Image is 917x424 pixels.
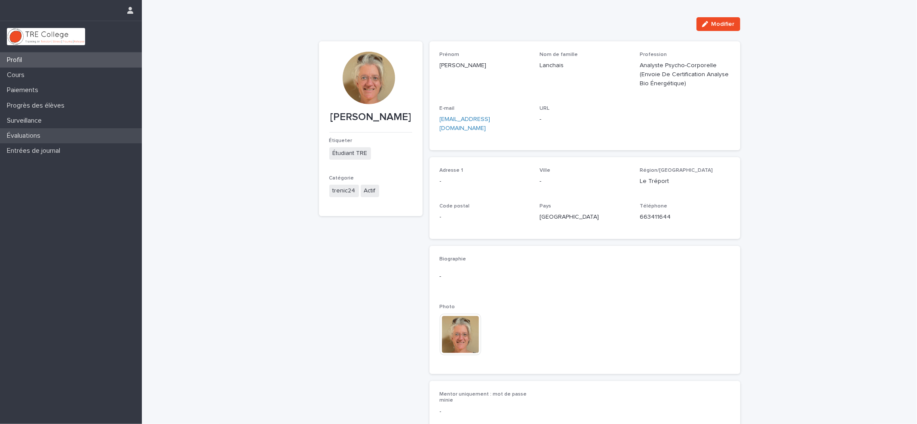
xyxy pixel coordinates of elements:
[440,214,442,220] font: -
[7,87,38,93] font: Paiements
[440,304,455,309] font: Photo
[7,71,25,78] font: Cours
[329,176,354,181] font: Catégorie
[7,117,42,124] font: Surveillance
[440,273,442,279] font: -
[540,214,599,220] font: [GEOGRAPHIC_DATA]
[7,102,64,109] font: Progrès des élèves
[333,150,368,156] font: Étudiant TRE
[540,106,549,111] font: URL
[540,62,564,68] font: Lanchais
[330,112,411,122] font: [PERSON_NAME]
[440,106,455,111] font: E-mail
[540,168,550,173] font: Ville
[440,62,487,68] font: [PERSON_NAME]
[364,188,376,194] font: Actif
[7,56,22,63] font: Profil
[440,392,527,403] font: Mentor uniquement : mot de passe minie
[712,21,735,27] font: Modifier
[640,204,667,209] font: Téléphone
[540,52,578,57] font: Nom de famille
[440,52,460,57] font: Prénom
[329,138,353,143] font: Étiqueter
[696,17,740,31] button: Modifier
[540,204,551,209] font: Pays
[640,168,713,173] font: Région/[GEOGRAPHIC_DATA]
[640,178,669,184] font: Le Tréport
[440,116,491,131] a: [EMAIL_ADDRESS][DOMAIN_NAME]
[440,178,442,184] font: -
[440,204,470,209] font: Code postal
[7,132,40,139] font: Évaluations
[540,178,541,184] font: -
[640,62,730,87] font: Analyste Psycho-Corporelle (Envoie De Certification Analyse Bio Énergétique)
[440,257,466,262] font: Biographie
[540,116,541,122] font: -
[440,409,442,415] font: -
[7,147,60,154] font: Entrées de journal
[640,52,667,57] font: Profession
[640,214,671,220] a: 663411644
[440,168,463,173] font: Adresse 1
[333,188,356,194] font: trenic24
[7,28,85,45] img: L01RLPSrRaOWR30Oqb5K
